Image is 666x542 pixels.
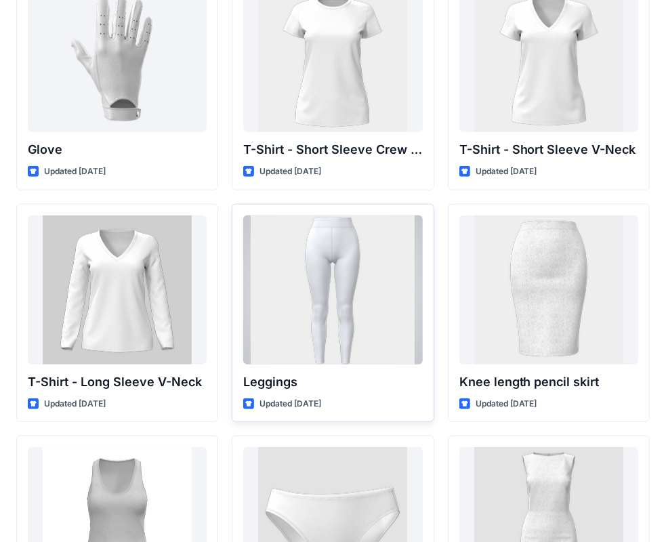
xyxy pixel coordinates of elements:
p: Updated [DATE] [476,397,537,411]
p: Knee length pencil skirt [459,373,638,392]
a: Knee length pencil skirt [459,215,638,364]
p: Updated [DATE] [259,165,321,179]
a: Leggings [243,215,422,364]
p: T-Shirt - Long Sleeve V-Neck [28,373,207,392]
p: Updated [DATE] [44,165,106,179]
p: T-Shirt - Short Sleeve V-Neck [459,140,638,159]
p: T-Shirt - Short Sleeve Crew Neck [243,140,422,159]
p: Updated [DATE] [44,397,106,411]
p: Updated [DATE] [259,397,321,411]
p: Updated [DATE] [476,165,537,179]
p: Leggings [243,373,422,392]
p: Glove [28,140,207,159]
a: T-Shirt - Long Sleeve V-Neck [28,215,207,364]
